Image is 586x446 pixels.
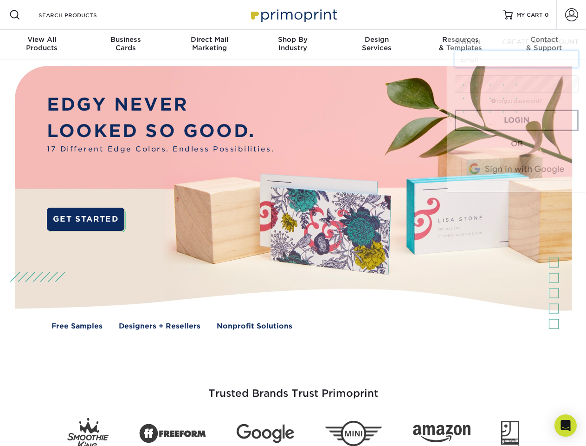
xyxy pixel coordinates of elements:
a: forgot password? [491,98,542,104]
div: Services [335,35,419,52]
span: 17 Different Edge Colors. Endless Possibilities. [47,144,274,155]
div: & Templates [419,35,502,52]
h3: Trusted Brands Trust Primoprint [22,365,565,411]
a: DesignServices [335,30,419,59]
span: SIGN IN [455,38,481,46]
div: OR [455,138,579,150]
span: 0 [545,12,549,18]
img: Google [237,424,294,443]
span: Business [84,35,167,44]
p: EDGY NEVER [47,92,274,118]
a: Nonprofit Solutions [217,321,292,332]
p: LOOKED SO GOOD. [47,118,274,144]
a: Free Samples [52,321,103,332]
a: Designers + Resellers [119,321,200,332]
a: Login [455,110,579,131]
a: Resources& Templates [419,30,502,59]
span: Shop By [251,35,335,44]
span: CREATE AN ACCOUNT [502,38,579,46]
img: Primoprint [247,5,340,25]
img: Amazon [413,425,470,443]
span: Direct Mail [167,35,251,44]
a: BusinessCards [84,30,167,59]
span: Resources [419,35,502,44]
div: Industry [251,35,335,52]
input: SEARCH PRODUCTS..... [38,9,128,20]
div: Marketing [167,35,251,52]
div: Open Intercom Messenger [554,414,577,437]
a: Shop ByIndustry [251,30,335,59]
iframe: Google Customer Reviews [2,418,79,443]
span: MY CART [516,11,543,19]
a: Direct MailMarketing [167,30,251,59]
input: Email [455,50,579,68]
div: Cards [84,35,167,52]
a: GET STARTED [47,208,124,231]
span: Design [335,35,419,44]
img: Goodwill [501,421,519,446]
